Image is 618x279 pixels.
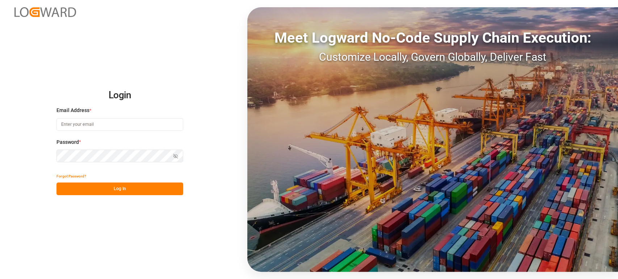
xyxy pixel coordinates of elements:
[56,118,183,131] input: Enter your email
[56,183,183,195] button: Log In
[56,107,89,114] span: Email Address
[14,7,76,17] img: Logward_new_orange.png
[247,49,618,65] div: Customize Locally, Govern Globally, Deliver Fast
[247,27,618,49] div: Meet Logward No-Code Supply Chain Execution:
[56,84,183,107] h2: Login
[56,170,86,183] button: Forgot Password?
[56,138,79,146] span: Password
